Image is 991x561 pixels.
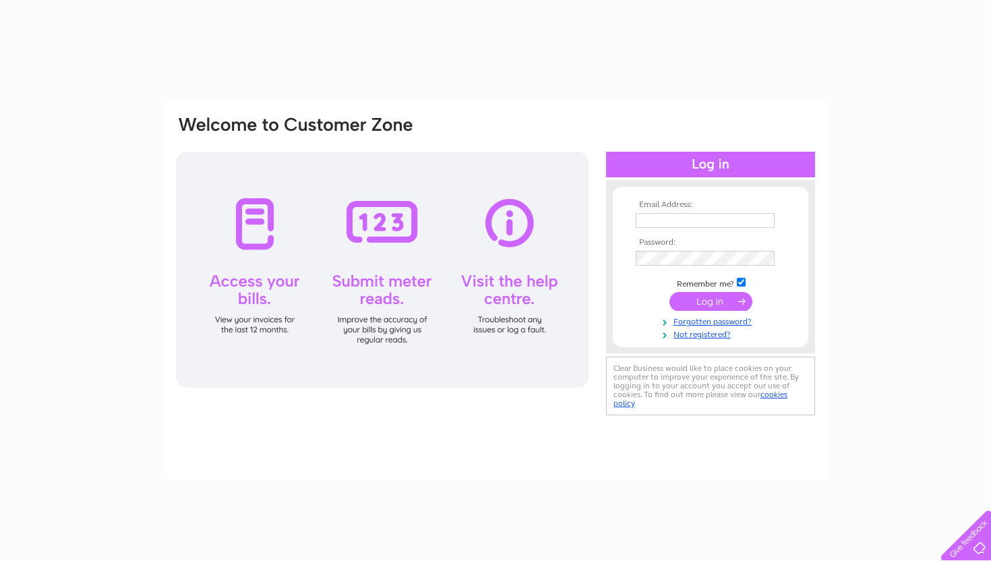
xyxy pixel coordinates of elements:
[632,276,789,289] td: Remember me?
[613,390,787,408] a: cookies policy
[632,200,789,210] th: Email Address:
[636,314,789,327] a: Forgotten password?
[636,327,789,340] a: Not registered?
[632,238,789,247] th: Password:
[606,357,815,415] div: Clear Business would like to place cookies on your computer to improve your experience of the sit...
[669,292,752,311] input: Submit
